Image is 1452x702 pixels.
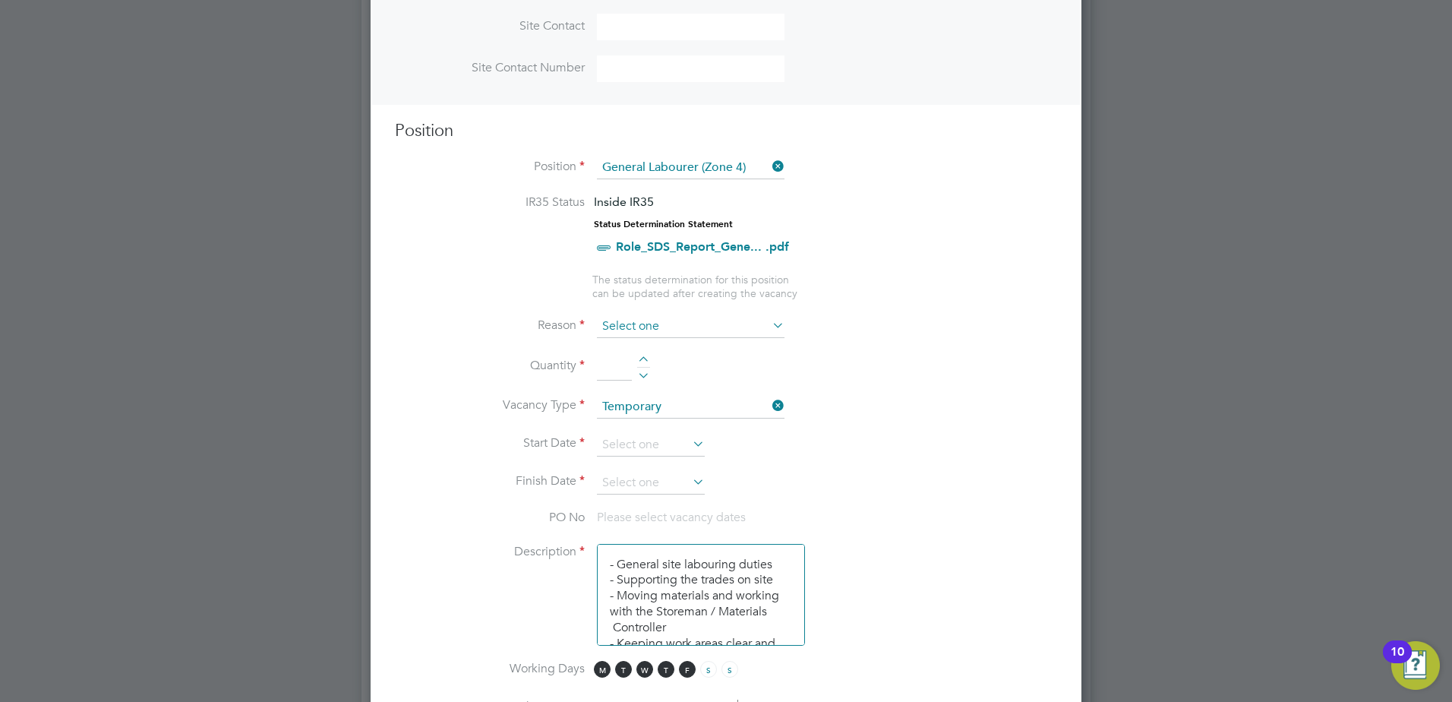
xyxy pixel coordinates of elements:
[721,661,738,678] span: S
[1391,641,1440,690] button: Open Resource Center, 10 new notifications
[395,435,585,451] label: Start Date
[597,396,784,419] input: Select one
[395,60,585,76] label: Site Contact Number
[395,510,585,526] label: PO No
[594,194,654,209] span: Inside IR35
[636,661,653,678] span: W
[594,661,611,678] span: M
[592,273,797,300] span: The status determination for this position can be updated after creating the vacancy
[597,472,705,495] input: Select one
[616,239,789,254] a: Role_SDS_Report_Gene... .pdf
[395,120,1057,142] h3: Position
[597,510,746,525] span: Please select vacancy dates
[395,397,585,413] label: Vacancy Type
[658,661,674,678] span: T
[395,661,585,677] label: Working Days
[679,661,696,678] span: F
[594,219,733,229] strong: Status Determination Statement
[395,159,585,175] label: Position
[700,661,717,678] span: S
[395,318,585,334] label: Reason
[395,18,585,34] label: Site Contact
[395,473,585,489] label: Finish Date
[1390,652,1404,672] div: 10
[597,315,784,338] input: Select one
[395,358,585,374] label: Quantity
[395,194,585,210] label: IR35 Status
[597,157,784,179] input: Search for...
[615,661,632,678] span: T
[395,544,585,560] label: Description
[597,434,705,457] input: Select one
